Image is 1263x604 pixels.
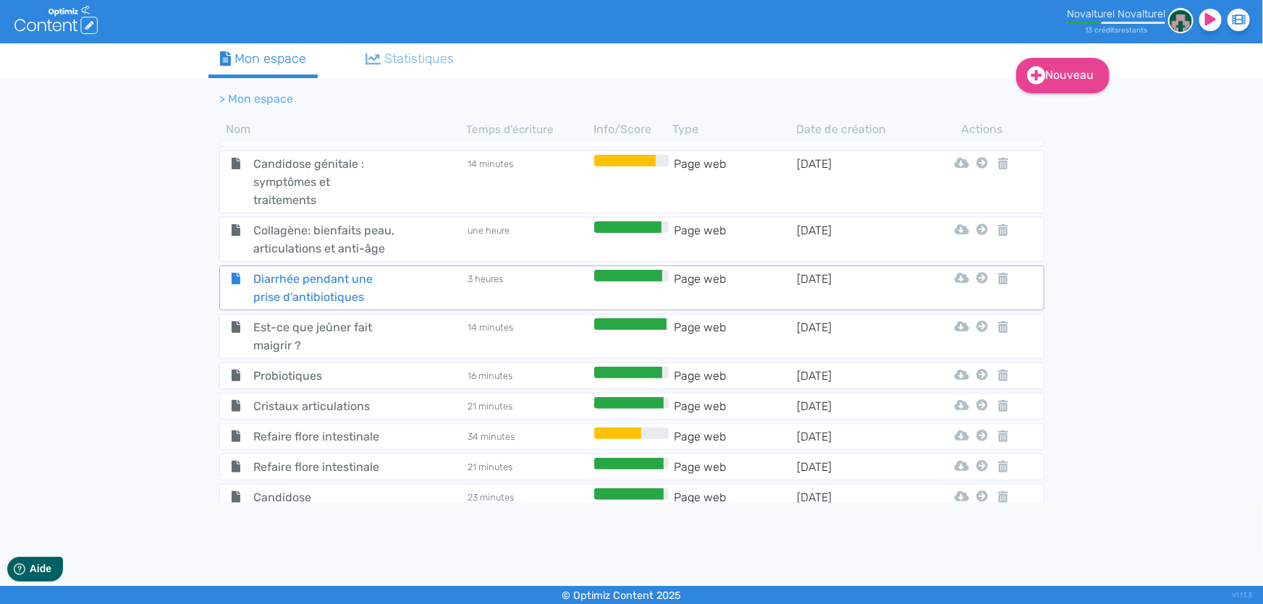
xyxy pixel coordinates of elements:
div: Statistiques [366,49,454,69]
td: Page web [672,367,796,385]
td: Page web [672,458,796,476]
span: s [1115,25,1118,35]
td: Page web [672,488,796,506]
td: 3 heures [467,270,591,306]
span: Refaire flore intestinale [242,458,405,476]
td: Page web [672,155,796,209]
td: 21 minutes [467,397,591,415]
td: Page web [672,221,796,258]
td: [DATE] [796,397,920,415]
td: [DATE] [796,155,920,209]
td: Page web [672,270,796,306]
a: Mon espace [208,43,318,78]
span: Est-ce que jeûner fait maigrir ? [242,318,405,354]
div: V1.13.5 [1232,586,1252,604]
td: Page web [672,318,796,354]
span: Candidose [242,488,405,506]
a: Statistiques [354,43,465,75]
td: Page web [672,428,796,446]
td: une heure [467,221,591,258]
nav: breadcrumb [208,82,932,116]
span: Candidose génitale : symptômes et traitements [242,155,405,209]
span: s [1144,25,1147,35]
th: Temps d'écriture [467,121,591,138]
th: Type [673,121,797,138]
th: Date de création [797,121,921,138]
span: Refaire flore intestinale [242,428,405,446]
span: Probiotiques [242,367,405,385]
th: Actions [973,121,992,138]
span: Cristaux articulations [242,397,405,415]
td: [DATE] [796,367,920,385]
td: [DATE] [796,221,920,258]
td: 14 minutes [467,155,591,209]
td: 16 minutes [467,367,591,385]
img: 22e04db3d87dca63fc0466179962b81d [1168,8,1194,33]
td: [DATE] [796,270,920,306]
span: Diarrhée pendant une prise d'antibiotiques [242,270,405,306]
td: [DATE] [796,318,920,354]
td: [DATE] [796,488,920,506]
span: Collagène: bienfaits peau, articulations et anti-âge [242,221,405,258]
th: Info/Score [591,121,673,138]
td: 34 minutes [467,428,591,446]
div: Mon espace [220,49,307,69]
td: 14 minutes [467,318,591,354]
td: Page web [672,397,796,415]
td: [DATE] [796,458,920,476]
small: 13 crédit restant [1085,25,1147,35]
a: Nouveau [1016,58,1110,93]
td: 21 minutes [467,458,591,476]
th: Nom [219,121,467,138]
li: > Mon espace [220,90,294,108]
td: [DATE] [796,428,920,446]
div: Novalturel Novalturel [1067,8,1165,20]
td: 23 minutes [467,488,591,506]
small: © Optimiz Content 2025 [562,590,681,602]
